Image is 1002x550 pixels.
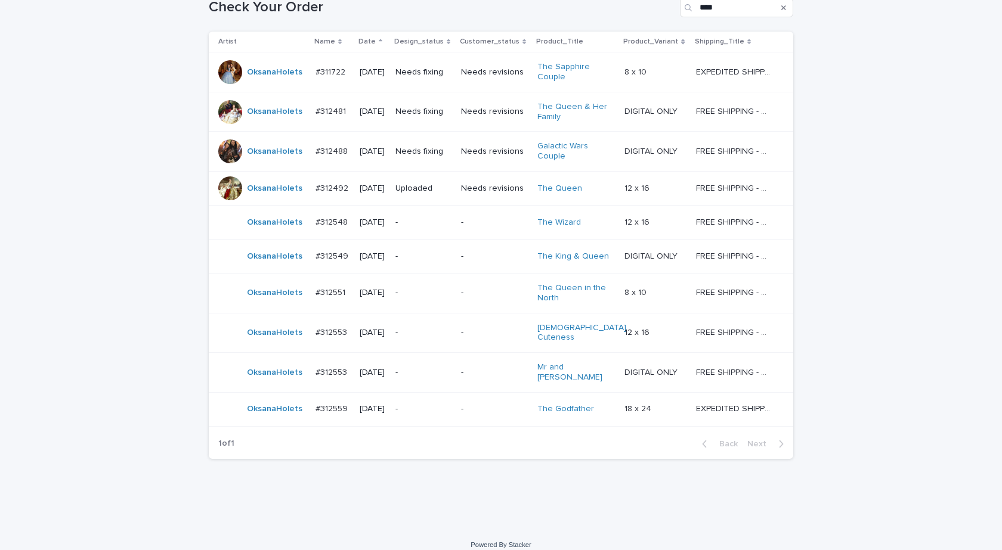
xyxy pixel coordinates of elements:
p: - [395,251,451,262]
a: OksanaHolets [247,107,302,117]
p: - [461,368,528,378]
p: 12 x 16 [624,215,652,228]
tr: OksanaHolets #312559#312559 [DATE]--The Godfather 18 x 2418 x 24 EXPEDITED SHIPPING - preview in ... [209,392,793,426]
span: Back [712,440,738,448]
p: #312551 [316,285,348,298]
p: Needs revisions [461,67,528,77]
p: Product_Title [536,35,583,48]
p: Needs revisions [461,107,528,117]
p: FREE SHIPPING - preview in 1-2 business days, after your approval delivery will take 5-10 b.d. [696,249,773,262]
p: #312548 [316,215,350,228]
p: Design_status [394,35,444,48]
p: 1 of 1 [209,429,244,458]
p: FREE SHIPPING - preview in 1-2 business days, after your approval delivery will take 5-10 b.d. [696,215,773,228]
tr: OksanaHolets #312553#312553 [DATE]--Mr and [PERSON_NAME] DIGITAL ONLYDIGITAL ONLY FREE SHIPPING -... [209,353,793,393]
p: [DATE] [360,328,386,338]
p: - [395,288,451,298]
a: The Wizard [537,217,581,228]
button: Back [692,439,743,449]
p: [DATE] [360,288,386,298]
p: DIGITAL ONLY [624,104,680,117]
p: Needs fixing [395,107,451,117]
p: Needs fixing [395,67,451,77]
p: 8 x 10 [624,285,649,298]
p: [DATE] [360,368,386,378]
a: OksanaHolets [247,404,302,414]
a: OksanaHolets [247,184,302,194]
p: - [461,217,528,228]
p: - [395,328,451,338]
p: EXPEDITED SHIPPING - preview in 1 business day; delivery up to 5 business days after your approval. [696,402,773,414]
p: #312492 [316,181,351,194]
p: Needs revisions [461,184,528,194]
a: OksanaHolets [247,67,302,77]
a: OksanaHolets [247,288,302,298]
a: OksanaHolets [247,217,302,228]
p: [DATE] [360,67,386,77]
p: [DATE] [360,251,386,262]
p: - [395,368,451,378]
a: The King & Queen [537,251,609,262]
p: [DATE] [360,404,386,414]
p: #312488 [316,144,350,157]
button: Next [743,439,793,449]
a: [DEMOGRAPHIC_DATA] Cuteness [537,323,626,343]
a: Powered By Stacker [471,541,531,548]
p: - [461,288,528,298]
a: Galactic Wars Couple [537,141,612,161]
p: DIGITAL ONLY [624,365,680,378]
p: #311722 [316,65,348,77]
p: FREE SHIPPING - preview in 1-2 business days, after your approval delivery will take 5-10 b.d. [696,285,773,298]
tr: OksanaHolets #312548#312548 [DATE]--The Wizard 12 x 1612 x 16 FREE SHIPPING - preview in 1-2 busi... [209,205,793,239]
a: The Queen in the North [537,283,612,303]
tr: OksanaHolets #312488#312488 [DATE]Needs fixingNeeds revisionsGalactic Wars Couple DIGITAL ONLYDIG... [209,132,793,172]
p: Artist [218,35,237,48]
p: DIGITAL ONLY [624,249,680,262]
p: FREE SHIPPING - preview in 1-2 business days, after your approval delivery will take 5-10 b.d. [696,181,773,194]
a: The Queen [537,184,582,194]
p: [DATE] [360,217,386,228]
a: OksanaHolets [247,147,302,157]
tr: OksanaHolets #312549#312549 [DATE]--The King & Queen DIGITAL ONLYDIGITAL ONLY FREE SHIPPING - pre... [209,239,793,273]
p: #312481 [316,104,348,117]
p: [DATE] [360,184,386,194]
p: #312553 [316,365,350,378]
p: FREE SHIPPING - preview in 1-2 business days, after your approval delivery will take 5-10 b.d. [696,365,773,378]
tr: OksanaHolets #312492#312492 [DATE]UploadedNeeds revisionsThe Queen 12 x 1612 x 16 FREE SHIPPING -... [209,171,793,205]
p: [DATE] [360,107,386,117]
p: EXPEDITED SHIPPING - preview in 1 business day; delivery up to 5 business days after your approval. [696,65,773,77]
p: Needs fixing [395,147,451,157]
p: 12 x 16 [624,325,652,338]
p: Customer_status [460,35,519,48]
p: - [461,251,528,262]
p: #312553 [316,325,350,338]
p: FREE SHIPPING - preview in 1-2 business days, after your approval delivery will take 5-10 b.d. [696,325,773,338]
a: The Queen & Her Family [537,102,612,122]
p: - [461,404,528,414]
p: - [395,217,451,228]
tr: OksanaHolets #311722#311722 [DATE]Needs fixingNeeds revisionsThe Sapphire Couple 8 x 108 x 10 EXP... [209,52,793,92]
a: The Godfather [537,404,594,414]
p: 18 x 24 [624,402,654,414]
tr: OksanaHolets #312481#312481 [DATE]Needs fixingNeeds revisionsThe Queen & Her Family DIGITAL ONLYD... [209,92,793,132]
a: OksanaHolets [247,251,302,262]
p: 12 x 16 [624,181,652,194]
span: Next [747,440,774,448]
p: - [395,404,451,414]
p: Date [358,35,376,48]
tr: OksanaHolets #312553#312553 [DATE]--[DEMOGRAPHIC_DATA] Cuteness 12 x 1612 x 16 FREE SHIPPING - pr... [209,313,793,353]
p: Name [314,35,335,48]
p: FREE SHIPPING - preview in 1-2 business days, after your approval delivery will take 5-10 b.d. [696,104,773,117]
p: Product_Variant [623,35,678,48]
p: Uploaded [395,184,451,194]
p: Needs revisions [461,147,528,157]
a: Mr and [PERSON_NAME] [537,362,612,383]
p: [DATE] [360,147,386,157]
a: OksanaHolets [247,328,302,338]
a: The Sapphire Couple [537,62,612,82]
tr: OksanaHolets #312551#312551 [DATE]--The Queen in the North 8 x 108 x 10 FREE SHIPPING - preview i... [209,273,793,313]
p: #312549 [316,249,351,262]
a: OksanaHolets [247,368,302,378]
p: Shipping_Title [695,35,744,48]
p: FREE SHIPPING - preview in 1-2 business days, after your approval delivery will take 5-10 b.d. [696,144,773,157]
